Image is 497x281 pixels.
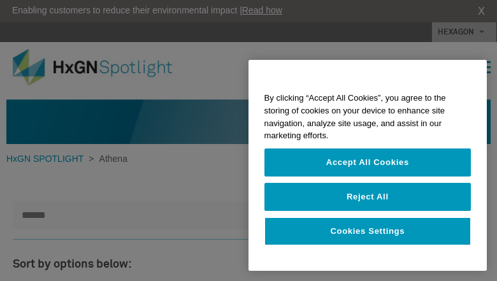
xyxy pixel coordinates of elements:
div: Privacy [248,60,487,271]
div: Cookie banner [248,60,487,271]
button: Cookies Settings [264,217,471,245]
button: Reject All [264,183,471,211]
button: Accept All Cookies [264,148,471,177]
div: By clicking “Accept All Cookies”, you agree to the storing of cookies on your device to enhance s... [248,85,487,148]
